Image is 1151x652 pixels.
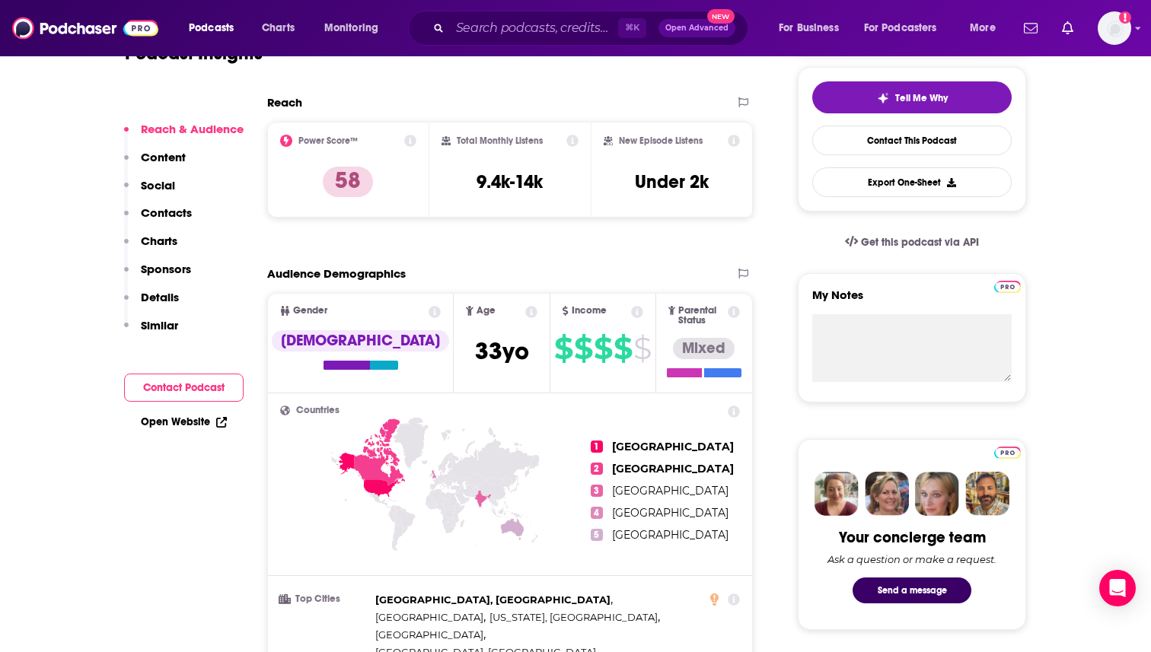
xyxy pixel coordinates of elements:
p: Content [141,150,186,164]
a: Charts [252,16,304,40]
p: Similar [141,318,178,332]
button: open menu [854,16,959,40]
p: Charts [141,234,177,248]
button: Details [124,290,179,318]
img: User Profile [1098,11,1131,45]
a: Show notifications dropdown [1056,15,1079,41]
img: Sydney Profile [815,472,859,516]
h2: New Episode Listens [619,135,703,146]
button: open menu [959,16,1015,40]
div: Your concierge team [839,528,986,547]
div: Ask a question or make a request. [827,553,996,565]
img: Podchaser Pro [994,281,1021,293]
button: Contact Podcast [124,374,244,402]
span: $ [554,336,572,361]
span: , [489,609,660,626]
button: Contacts [124,205,192,234]
span: Monitoring [324,17,378,39]
input: Search podcasts, credits, & more... [450,16,618,40]
span: [GEOGRAPHIC_DATA] [375,611,483,623]
h2: Power Score™ [298,135,358,146]
label: My Notes [812,288,1012,314]
a: Pro website [994,444,1021,459]
span: ⌘ K [618,18,646,38]
span: 2 [591,463,603,475]
span: Podcasts [189,17,234,39]
span: 5 [591,529,603,541]
button: Reach & Audience [124,122,244,150]
p: Sponsors [141,262,191,276]
span: Logged in as cmand-s [1098,11,1131,45]
button: Content [124,150,186,178]
span: Age [477,306,496,316]
a: Open Website [141,415,227,428]
img: Jules Profile [915,472,959,516]
button: Social [124,178,175,206]
span: Income [572,306,607,316]
button: Show profile menu [1098,11,1131,45]
span: For Business [779,17,839,39]
span: More [970,17,996,39]
p: Details [141,290,179,304]
img: Podchaser Pro [994,447,1021,459]
button: Export One-Sheet [812,167,1012,197]
a: Pro website [994,278,1021,293]
span: Tell Me Why [895,92,948,104]
h3: 9.4k-14k [477,170,543,193]
span: [GEOGRAPHIC_DATA] [612,440,734,453]
span: [GEOGRAPHIC_DATA] [612,484,729,498]
span: $ [633,336,651,361]
span: , [375,626,486,644]
span: $ [614,336,632,361]
h3: Top Cities [280,594,369,604]
span: [GEOGRAPHIC_DATA] [612,506,729,520]
p: Contacts [141,205,192,220]
span: 3 [591,485,603,497]
button: open menu [178,16,253,40]
span: 4 [591,507,603,519]
span: Parental Status [678,306,725,326]
a: Show notifications dropdown [1018,15,1044,41]
img: Barbara Profile [865,472,909,516]
span: , [375,591,613,609]
span: [GEOGRAPHIC_DATA] [375,628,483,641]
span: $ [574,336,592,361]
button: open menu [314,16,398,40]
span: New [707,9,735,24]
span: For Podcasters [864,17,937,39]
button: Similar [124,318,178,346]
div: Search podcasts, credits, & more... [422,11,763,46]
span: Gender [293,306,327,316]
span: 1 [591,440,603,453]
span: Charts [262,17,295,39]
img: tell me why sparkle [877,92,889,104]
button: tell me why sparkleTell Me Why [812,81,1012,113]
button: open menu [768,16,858,40]
span: Get this podcast via API [861,236,979,249]
span: , [375,609,486,626]
div: Mixed [673,338,735,359]
span: 33 yo [475,336,529,366]
h3: Under 2k [635,170,709,193]
span: [US_STATE], [GEOGRAPHIC_DATA] [489,611,658,623]
div: Open Intercom Messenger [1099,570,1136,606]
span: Countries [296,406,340,415]
span: [GEOGRAPHIC_DATA] [612,462,734,475]
p: 58 [323,167,373,197]
img: Podchaser - Follow, Share and Rate Podcasts [12,14,158,43]
div: [DEMOGRAPHIC_DATA] [272,330,449,351]
h2: Reach [267,95,302,110]
a: Contact This Podcast [812,126,1012,155]
img: Jon Profile [965,472,1009,516]
p: Social [141,178,175,192]
p: Reach & Audience [141,122,244,136]
button: Send a message [853,577,971,603]
span: $ [594,336,612,361]
button: Open AdvancedNew [658,19,735,37]
button: Sponsors [124,262,191,290]
h2: Total Monthly Listens [457,135,543,146]
a: Get this podcast via API [833,224,991,261]
span: [GEOGRAPHIC_DATA], [GEOGRAPHIC_DATA] [375,593,611,606]
svg: Add a profile image [1119,11,1131,24]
